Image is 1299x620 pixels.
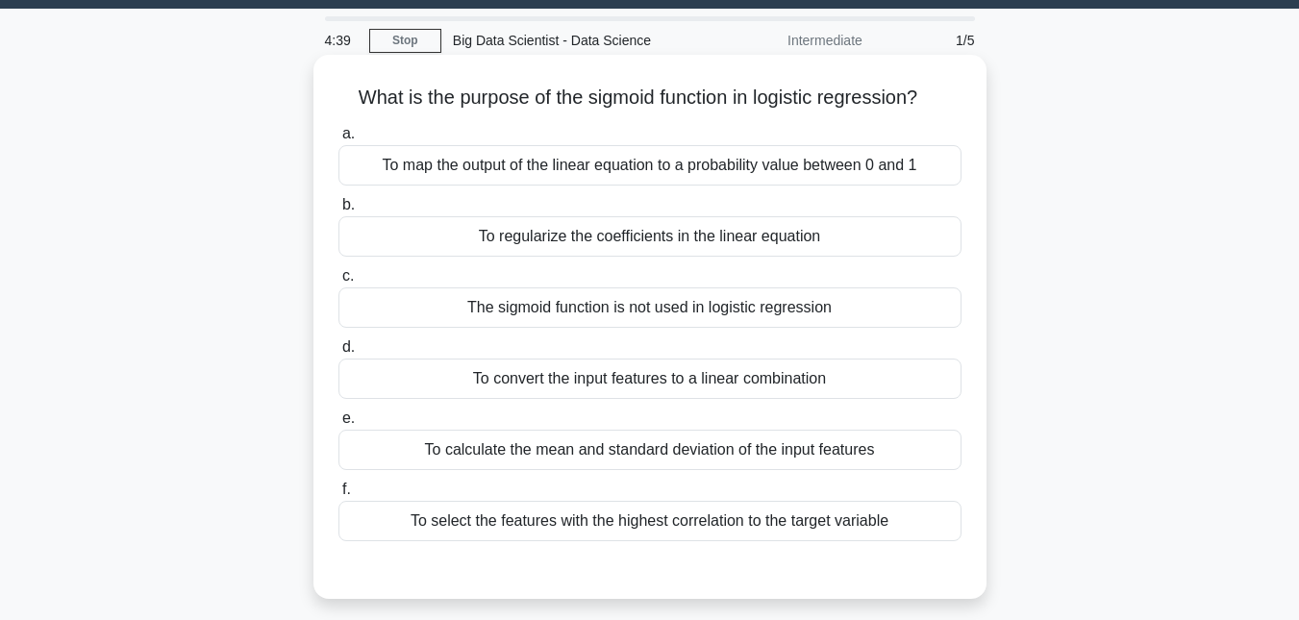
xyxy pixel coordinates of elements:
[342,267,354,284] span: c.
[369,29,441,53] a: Stop
[338,359,962,399] div: To convert the input features to a linear combination
[338,501,962,541] div: To select the features with the highest correlation to the target variable
[338,287,962,328] div: The sigmoid function is not used in logistic regression
[338,430,962,470] div: To calculate the mean and standard deviation of the input features
[342,196,355,212] span: b.
[342,409,355,426] span: e.
[313,21,369,60] div: 4:39
[342,338,355,355] span: d.
[342,481,351,497] span: f.
[337,86,963,111] h5: What is the purpose of the sigmoid function in logistic regression?
[338,145,962,186] div: To map the output of the linear equation to a probability value between 0 and 1
[338,216,962,257] div: To regularize the coefficients in the linear equation
[342,125,355,141] span: a.
[874,21,987,60] div: 1/5
[706,21,874,60] div: Intermediate
[441,21,706,60] div: Big Data Scientist - Data Science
